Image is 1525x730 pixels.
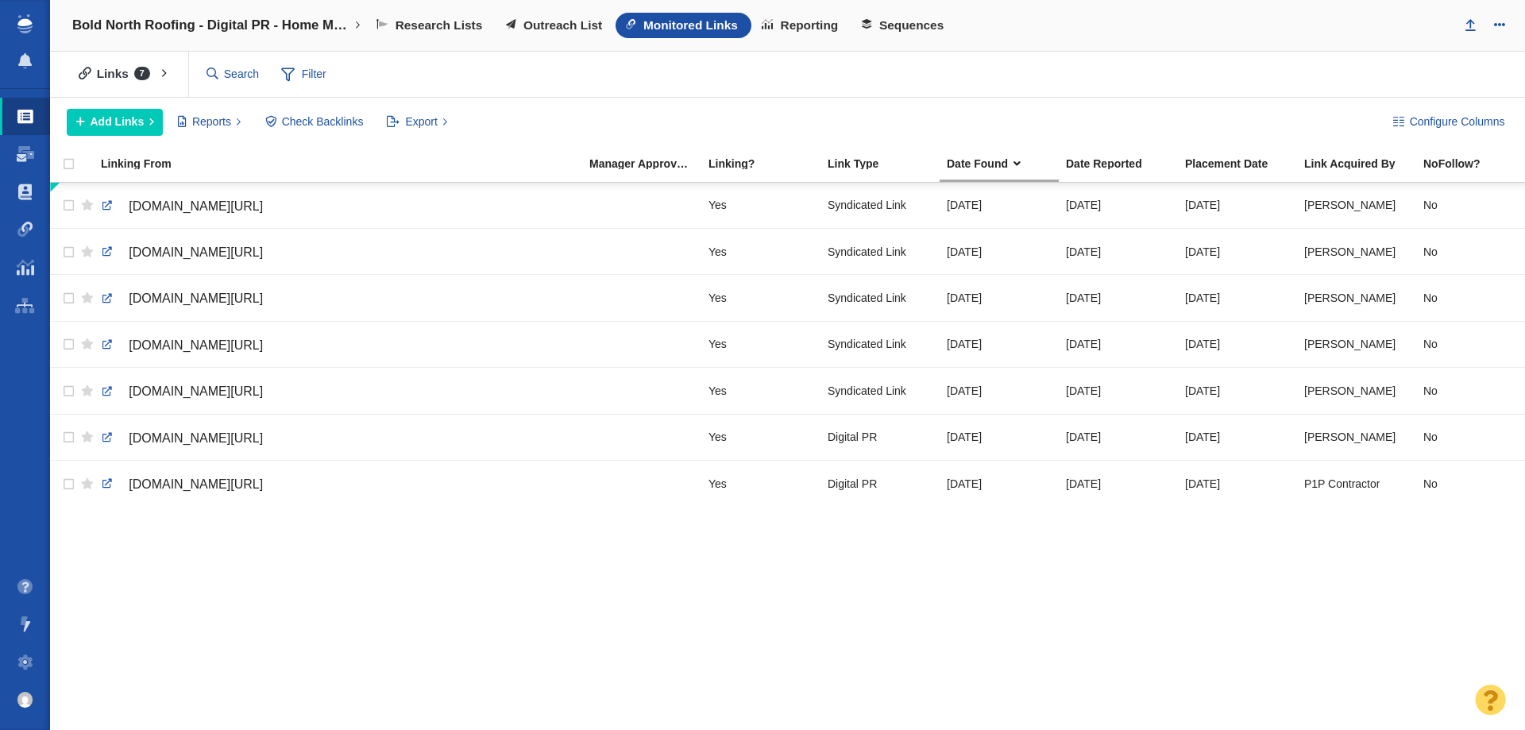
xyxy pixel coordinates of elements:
[405,114,437,130] span: Export
[820,183,940,229] td: Syndicated Link
[820,460,940,506] td: Digital PR
[272,60,336,90] span: Filter
[101,158,588,172] a: Linking From
[947,466,1052,500] div: [DATE]
[496,13,616,38] a: Outreach List
[828,337,906,351] span: Syndicated Link
[1304,430,1396,444] span: [PERSON_NAME]
[101,285,575,312] a: [DOMAIN_NAME][URL]
[1304,291,1396,305] span: [PERSON_NAME]
[1185,420,1290,454] div: [DATE]
[101,471,575,498] a: [DOMAIN_NAME][URL]
[947,280,1052,315] div: [DATE]
[708,234,813,268] div: Yes
[1066,420,1171,454] div: [DATE]
[947,373,1052,407] div: [DATE]
[1066,158,1183,169] div: Date Reported
[1297,460,1416,506] td: P1P Contractor
[1066,327,1171,361] div: [DATE]
[1066,466,1171,500] div: [DATE]
[396,18,483,33] span: Research Lists
[129,338,263,352] span: [DOMAIN_NAME][URL]
[751,13,851,38] a: Reporting
[828,198,906,212] span: Syndicated Link
[256,109,373,136] button: Check Backlinks
[947,420,1052,454] div: [DATE]
[708,420,813,454] div: Yes
[101,239,575,266] a: [DOMAIN_NAME][URL]
[1185,466,1290,500] div: [DATE]
[129,245,263,259] span: [DOMAIN_NAME][URL]
[91,114,145,130] span: Add Links
[1304,384,1396,398] span: [PERSON_NAME]
[1185,373,1290,407] div: [DATE]
[1066,373,1171,407] div: [DATE]
[708,280,813,315] div: Yes
[947,158,1064,169] div: Date that the backlink checker discovered the link
[17,14,32,33] img: buzzstream_logo_iconsimple.png
[1297,414,1416,460] td: Kyle Ochsner
[1066,158,1183,172] a: Date Reported
[129,384,263,398] span: [DOMAIN_NAME][URL]
[192,114,231,130] span: Reports
[1185,234,1290,268] div: [DATE]
[1304,337,1396,351] span: [PERSON_NAME]
[1304,245,1396,259] span: [PERSON_NAME]
[1304,477,1380,491] span: P1P Contractor
[708,327,813,361] div: Yes
[828,477,877,491] span: Digital PR
[1066,234,1171,268] div: [DATE]
[523,18,602,33] span: Outreach List
[1297,321,1416,367] td: Kyle Ochsner
[820,368,940,414] td: Syndicated Link
[101,158,588,169] div: Linking From
[616,13,751,38] a: Monitored Links
[820,414,940,460] td: Digital PR
[589,158,707,169] div: Manager Approved Link?
[72,17,350,33] h4: Bold North Roofing - Digital PR - Home Maintenance [MEDICAL_DATA]: A Growing Crisis Among Homeowners
[879,18,944,33] span: Sequences
[708,466,813,500] div: Yes
[1066,188,1171,222] div: [DATE]
[366,13,496,38] a: Research Lists
[1304,198,1396,212] span: [PERSON_NAME]
[828,158,945,169] div: Link Type
[1304,158,1422,169] div: Link Acquired By
[820,275,940,321] td: Syndicated Link
[643,18,738,33] span: Monitored Links
[851,13,957,38] a: Sequences
[1384,109,1514,136] button: Configure Columns
[947,234,1052,268] div: [DATE]
[129,431,263,445] span: [DOMAIN_NAME][URL]
[708,158,826,169] div: Linking?
[101,425,575,452] a: [DOMAIN_NAME][URL]
[129,477,263,491] span: [DOMAIN_NAME][URL]
[101,193,575,220] a: [DOMAIN_NAME][URL]
[1185,158,1303,172] a: Placement Date
[129,292,263,305] span: [DOMAIN_NAME][URL]
[589,158,707,172] a: Manager Approved Link?
[781,18,839,33] span: Reporting
[1297,228,1416,274] td: Kyle Ochsner
[67,109,163,136] button: Add Links
[1185,188,1290,222] div: [DATE]
[828,430,877,444] span: Digital PR
[378,109,457,136] button: Export
[1066,280,1171,315] div: [DATE]
[1185,280,1290,315] div: [DATE]
[828,245,906,259] span: Syndicated Link
[708,188,813,222] div: Yes
[101,332,575,359] a: [DOMAIN_NAME][URL]
[947,188,1052,222] div: [DATE]
[820,228,940,274] td: Syndicated Link
[200,60,267,88] input: Search
[828,291,906,305] span: Syndicated Link
[1185,158,1303,169] div: Placement Date
[708,158,826,172] a: Linking?
[1297,183,1416,229] td: Kyle Ochsner
[708,373,813,407] div: Yes
[947,158,1064,172] a: Date Found
[1297,275,1416,321] td: Kyle Ochsner
[1410,114,1505,130] span: Configure Columns
[828,384,906,398] span: Syndicated Link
